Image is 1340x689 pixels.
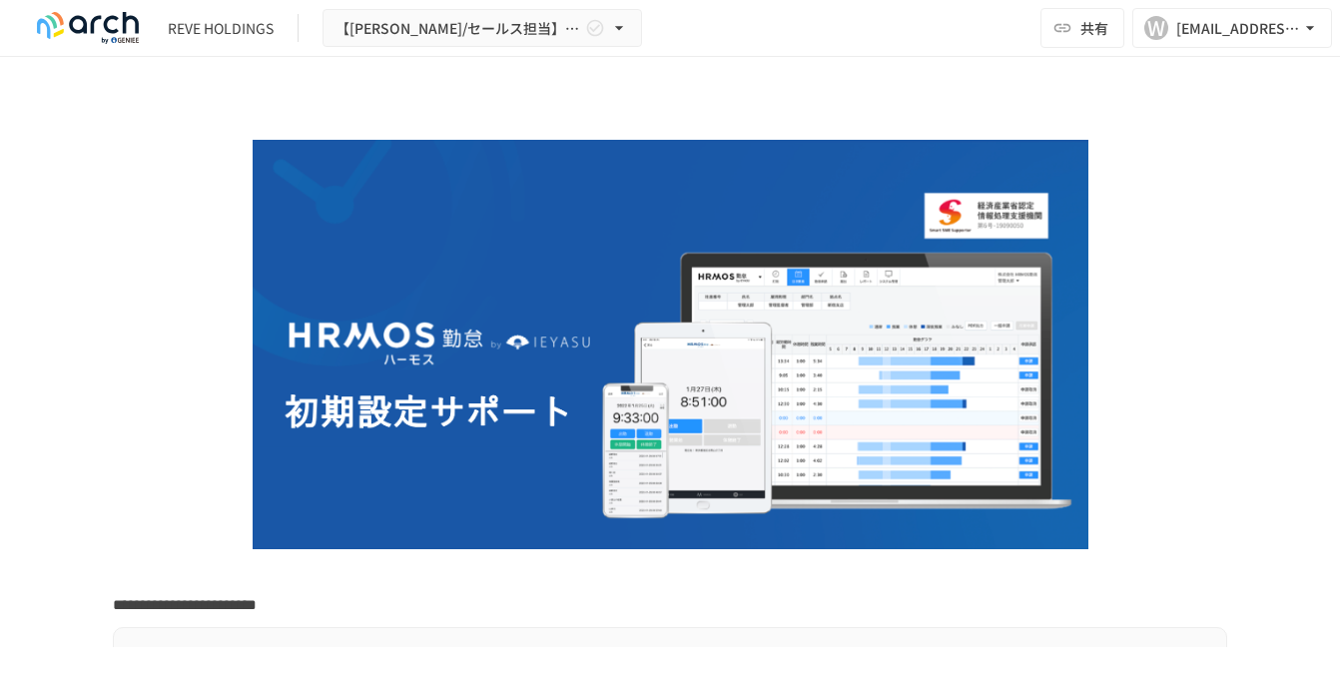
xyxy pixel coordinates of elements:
div: W [1144,16,1168,40]
img: logo-default@2x-9cf2c760.svg [24,12,152,44]
span: 【[PERSON_NAME]/セールス担当】REVE HOLDINGS様_初期設定サポート [335,16,581,41]
div: [EMAIL_ADDRESS][DOMAIN_NAME] [1176,16,1300,41]
span: 共有 [1080,17,1108,39]
button: 【[PERSON_NAME]/セールス担当】REVE HOLDINGS様_初期設定サポート [323,9,642,48]
img: GdztLVQAPnGLORo409ZpmnRQckwtTrMz8aHIKJZF2AQ [253,140,1088,549]
div: REVE HOLDINGS [168,18,274,39]
button: W[EMAIL_ADDRESS][DOMAIN_NAME] [1132,8,1332,48]
button: 共有 [1040,8,1124,48]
